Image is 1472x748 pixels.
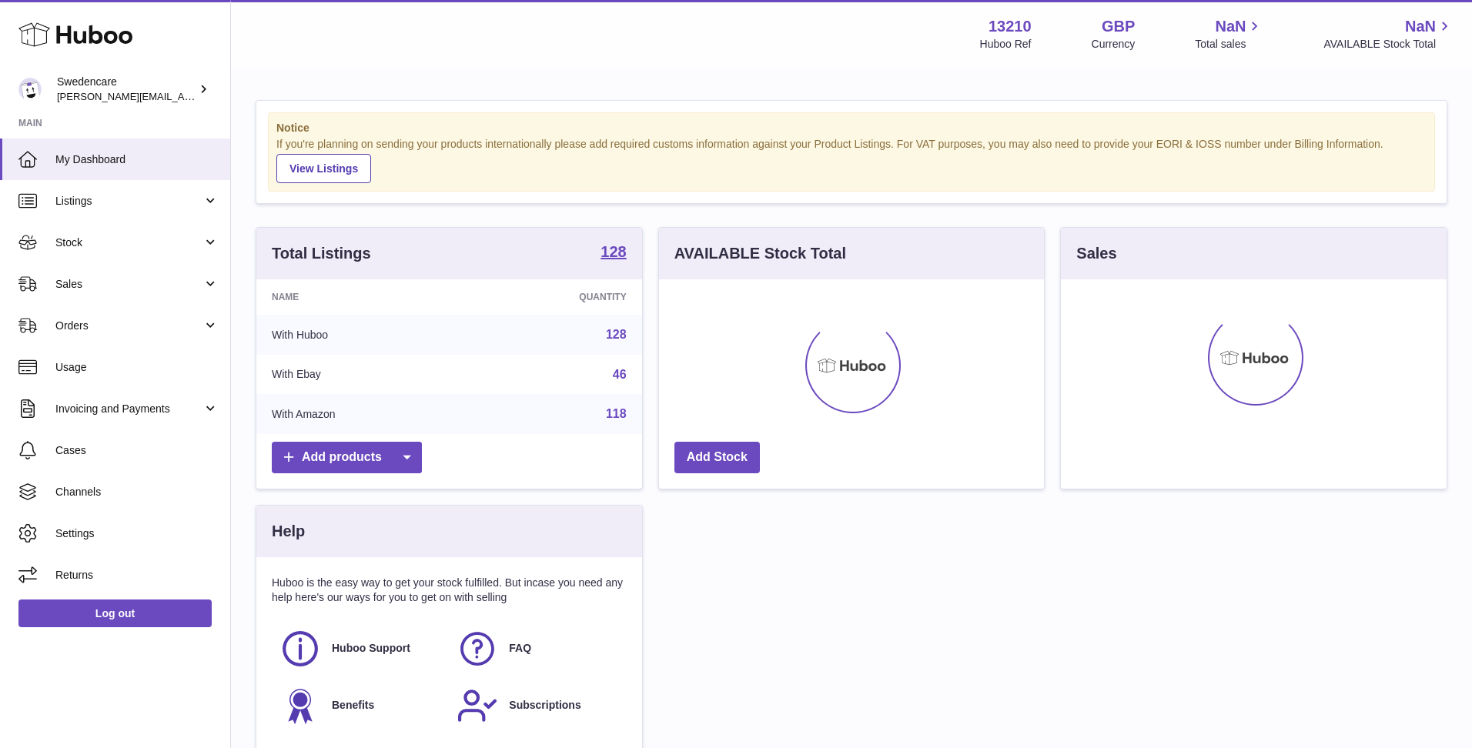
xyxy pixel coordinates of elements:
a: View Listings [276,154,371,183]
span: Listings [55,194,202,209]
a: Add Stock [674,442,760,473]
span: Settings [55,526,219,541]
strong: 13210 [989,16,1032,37]
a: Log out [18,599,212,627]
h3: AVAILABLE Stock Total [674,243,846,264]
th: Name [256,279,467,315]
span: My Dashboard [55,152,219,167]
a: 128 [601,244,626,262]
a: Benefits [279,685,441,726]
span: Huboo Support [332,641,410,656]
h3: Total Listings [272,243,371,264]
span: Usage [55,360,219,375]
div: Huboo Ref [980,37,1032,52]
a: 128 [606,328,627,341]
span: Benefits [332,698,374,713]
span: Cases [55,443,219,458]
div: If you're planning on sending your products internationally please add required customs informati... [276,137,1427,183]
span: Sales [55,277,202,292]
span: FAQ [509,641,531,656]
h3: Help [272,521,305,542]
span: Total sales [1195,37,1263,52]
div: Currency [1092,37,1136,52]
span: Stock [55,235,202,250]
div: Swedencare [57,75,196,104]
a: 118 [606,407,627,420]
a: Add products [272,442,422,473]
span: Orders [55,319,202,333]
a: 46 [613,368,627,381]
span: Channels [55,485,219,499]
span: Subscriptions [509,698,580,713]
a: Subscriptions [457,685,618,726]
a: Huboo Support [279,628,441,670]
span: NaN [1405,16,1436,37]
span: Invoicing and Payments [55,402,202,416]
img: daniel.corbridge@swedencare.co.uk [18,78,42,101]
a: FAQ [457,628,618,670]
td: With Ebay [256,355,467,395]
p: Huboo is the easy way to get your stock fulfilled. But incase you need any help here's our ways f... [272,576,627,605]
strong: GBP [1102,16,1135,37]
th: Quantity [467,279,642,315]
span: NaN [1215,16,1246,37]
span: AVAILABLE Stock Total [1323,37,1454,52]
a: NaN AVAILABLE Stock Total [1323,16,1454,52]
a: NaN Total sales [1195,16,1263,52]
td: With Amazon [256,394,467,434]
span: [PERSON_NAME][EMAIL_ADDRESS][PERSON_NAME][DOMAIN_NAME] [57,90,391,102]
strong: 128 [601,244,626,259]
span: Returns [55,568,219,583]
td: With Huboo [256,315,467,355]
h3: Sales [1076,243,1116,264]
strong: Notice [276,121,1427,135]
